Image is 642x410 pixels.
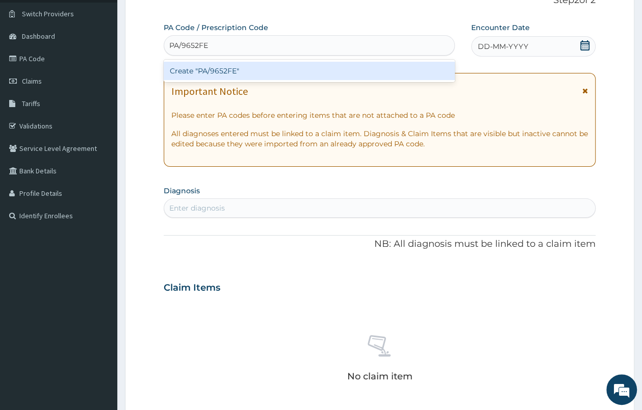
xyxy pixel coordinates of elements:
div: Minimize live chat window [167,5,192,30]
div: Chat with us now [53,57,171,70]
h3: Claim Items [164,283,220,294]
span: Claims [22,76,42,86]
span: Tariffs [22,99,40,108]
span: Dashboard [22,32,55,41]
h1: Important Notice [171,86,248,97]
div: Enter diagnosis [169,203,225,213]
p: Please enter PA codes before entering items that are not attached to a PA code [171,110,588,120]
span: Switch Providers [22,9,74,18]
span: We're online! [59,129,141,232]
p: All diagnoses entered must be linked to a claim item. Diagnosis & Claim Items that are visible bu... [171,129,588,149]
div: Create "PA/9652FE" [164,62,455,80]
textarea: Type your message and hit 'Enter' [5,278,194,314]
p: NB: All diagnosis must be linked to a claim item [164,238,596,251]
label: PA Code / Prescription Code [164,22,268,33]
img: d_794563401_company_1708531726252_794563401 [19,51,41,76]
label: Diagnosis [164,186,200,196]
p: No claim item [347,371,413,381]
label: Encounter Date [471,22,530,33]
span: DD-MM-YYYY [478,41,528,52]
